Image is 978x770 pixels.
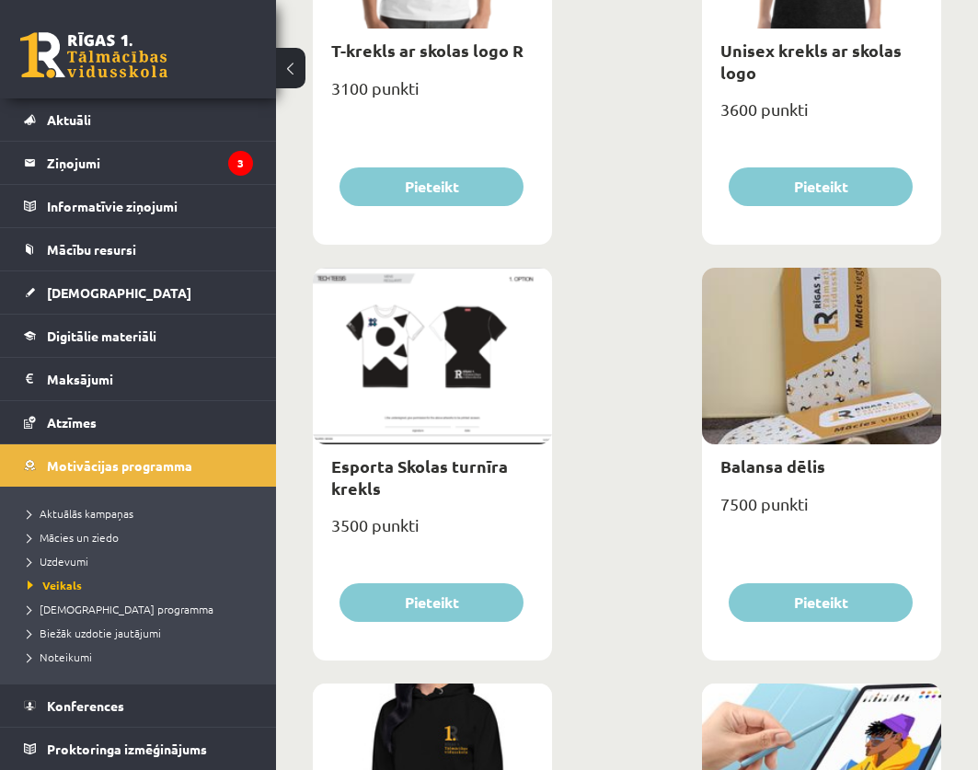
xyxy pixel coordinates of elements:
[47,111,91,128] span: Aktuāli
[24,728,253,770] a: Proktoringa izmēģinājums
[313,73,552,119] div: 3100 punkti
[339,167,524,206] button: Pieteikt
[28,577,258,593] a: Veikals
[28,506,133,521] span: Aktuālās kampaņas
[28,649,92,664] span: Noteikumi
[47,697,124,714] span: Konferences
[331,40,524,61] a: T-krekls ar skolas logo R
[24,358,253,400] a: Maksājumi
[331,455,508,498] a: Esporta Skolas turnīra krekls
[24,401,253,443] a: Atzīmes
[47,457,192,474] span: Motivācijas programma
[47,284,191,301] span: [DEMOGRAPHIC_DATA]
[28,601,258,617] a: [DEMOGRAPHIC_DATA] programma
[24,228,253,270] a: Mācību resursi
[729,583,913,622] button: Pieteikt
[720,455,825,477] a: Balansa dēlis
[228,151,253,176] i: 3
[339,583,524,622] button: Pieteikt
[24,142,253,184] a: Ziņojumi3
[28,554,88,569] span: Uzdevumi
[28,602,213,616] span: [DEMOGRAPHIC_DATA] programma
[28,578,82,592] span: Veikals
[47,741,207,757] span: Proktoringa izmēģinājums
[28,530,119,545] span: Mācies un ziedo
[28,625,258,641] a: Biežāk uzdotie jautājumi
[28,626,161,640] span: Biežāk uzdotie jautājumi
[313,510,552,556] div: 3500 punkti
[24,271,253,314] a: [DEMOGRAPHIC_DATA]
[720,40,902,82] a: Unisex krekls ar skolas logo
[28,553,258,569] a: Uzdevumi
[47,185,253,227] legend: Informatīvie ziņojumi
[24,684,253,727] a: Konferences
[24,315,253,357] a: Digitālie materiāli
[24,444,253,487] a: Motivācijas programma
[702,94,941,140] div: 3600 punkti
[20,32,167,78] a: Rīgas 1. Tālmācības vidusskola
[47,241,136,258] span: Mācību resursi
[702,488,941,534] div: 7500 punkti
[24,185,253,227] a: Informatīvie ziņojumi
[47,328,156,344] span: Digitālie materiāli
[28,529,258,546] a: Mācies un ziedo
[24,98,253,141] a: Aktuāli
[47,142,253,184] legend: Ziņojumi
[47,414,97,431] span: Atzīmes
[47,358,253,400] legend: Maksājumi
[28,649,258,665] a: Noteikumi
[729,167,913,206] button: Pieteikt
[28,505,258,522] a: Aktuālās kampaņas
